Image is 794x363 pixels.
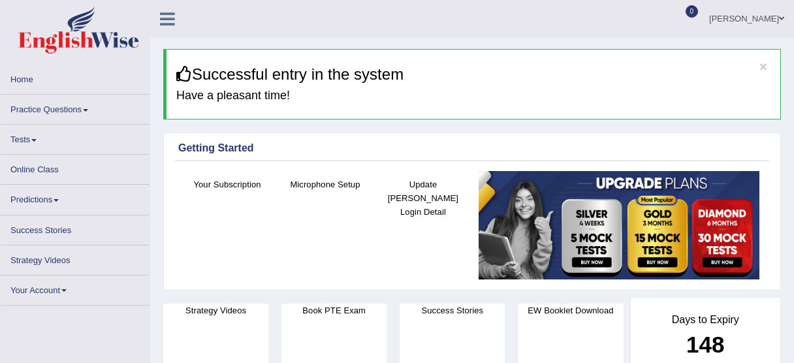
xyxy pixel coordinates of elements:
[163,304,268,317] h4: Strategy Videos
[1,215,150,241] a: Success Stories
[645,314,767,326] h4: Days to Expiry
[178,140,766,156] div: Getting Started
[759,59,767,73] button: ×
[479,171,759,279] img: small5.jpg
[381,178,466,219] h4: Update [PERSON_NAME] Login Detail
[176,89,770,103] h4: Have a pleasant time!
[518,304,623,317] h4: EW Booklet Download
[400,304,505,317] h4: Success Stories
[1,155,150,180] a: Online Class
[1,245,150,271] a: Strategy Videos
[1,95,150,120] a: Practice Questions
[1,125,150,150] a: Tests
[686,332,724,357] b: 148
[283,178,368,191] h4: Microphone Setup
[1,65,150,90] a: Home
[1,276,150,301] a: Your Account
[686,5,699,18] span: 0
[176,66,770,83] h3: Successful entry in the system
[185,178,270,191] h4: Your Subscription
[1,185,150,210] a: Predictions
[281,304,387,317] h4: Book PTE Exam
